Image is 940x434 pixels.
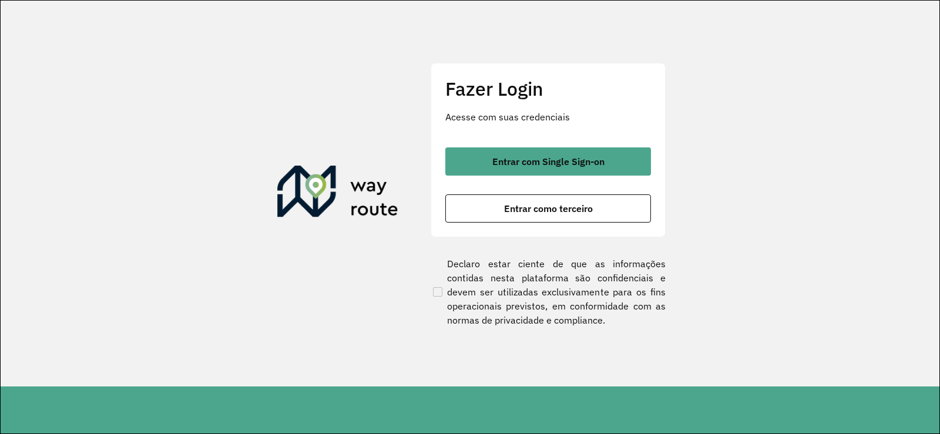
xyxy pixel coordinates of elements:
[445,147,651,176] button: button
[277,166,398,222] img: Roteirizador AmbevTech
[504,204,593,213] span: Entrar como terceiro
[445,110,651,124] p: Acesse com suas credenciais
[445,78,651,100] h2: Fazer Login
[492,157,605,166] span: Entrar com Single Sign-on
[445,194,651,223] button: button
[431,257,666,327] label: Declaro estar ciente de que as informações contidas nesta plataforma são confidenciais e devem se...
